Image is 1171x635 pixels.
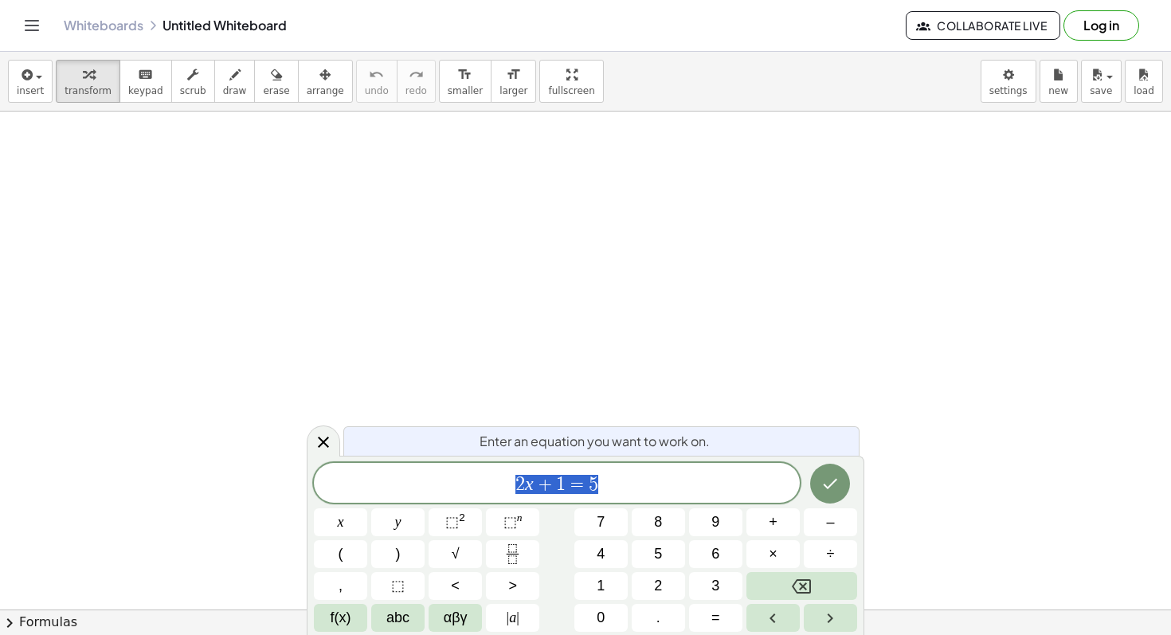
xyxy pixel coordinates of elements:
[711,607,720,629] span: =
[769,543,777,565] span: ×
[64,18,143,33] a: Whiteboards
[804,508,857,536] button: Minus
[486,572,539,600] button: Greater than
[711,543,719,565] span: 6
[180,85,206,96] span: scrub
[486,540,539,568] button: Fraction
[1090,85,1112,96] span: save
[769,512,777,533] span: +
[307,85,344,96] span: arrange
[254,60,298,103] button: erase
[314,508,367,536] button: x
[119,60,172,103] button: keyboardkeypad
[386,607,409,629] span: abc
[138,65,153,84] i: keyboard
[451,575,460,597] span: <
[396,543,401,565] span: )
[654,575,662,597] span: 2
[656,607,660,629] span: .
[507,610,510,625] span: |
[171,60,215,103] button: scrub
[391,575,405,597] span: ⬚
[263,85,289,96] span: erase
[632,540,685,568] button: 5
[746,508,800,536] button: Plus
[746,572,857,600] button: Backspace
[566,475,589,494] span: =
[444,607,468,629] span: αβγ
[574,540,628,568] button: 4
[19,13,45,38] button: Toggle navigation
[508,575,517,597] span: >
[369,65,384,84] i: undo
[589,475,598,494] span: 5
[919,18,1047,33] span: Collaborate Live
[632,572,685,600] button: 2
[539,60,603,103] button: fullscreen
[480,432,710,451] span: Enter an equation you want to work on.
[597,543,605,565] span: 4
[338,512,344,533] span: x
[314,540,367,568] button: (
[906,11,1060,40] button: Collaborate Live
[486,604,539,632] button: Absolute value
[632,604,685,632] button: .
[826,512,834,533] span: –
[1125,60,1163,103] button: load
[503,514,517,530] span: ⬚
[746,604,800,632] button: Left arrow
[517,512,523,523] sup: n
[827,543,835,565] span: ÷
[371,540,425,568] button: )
[654,512,662,533] span: 8
[429,572,482,600] button: Less than
[1063,10,1139,41] button: Log in
[439,60,492,103] button: format_sizesmaller
[405,85,427,96] span: redo
[1134,85,1154,96] span: load
[371,604,425,632] button: Alphabet
[371,508,425,536] button: y
[746,540,800,568] button: Times
[654,543,662,565] span: 5
[689,540,742,568] button: 6
[8,60,53,103] button: insert
[214,60,256,103] button: draw
[429,508,482,536] button: Squared
[486,508,539,536] button: Superscript
[515,475,525,494] span: 2
[981,60,1036,103] button: settings
[491,60,536,103] button: format_sizelarger
[689,604,742,632] button: Equals
[689,572,742,600] button: 3
[459,512,465,523] sup: 2
[445,514,459,530] span: ⬚
[17,85,44,96] span: insert
[339,543,343,565] span: (
[395,512,401,533] span: y
[448,85,483,96] span: smaller
[574,508,628,536] button: 7
[429,540,482,568] button: Square root
[298,60,353,103] button: arrange
[548,85,594,96] span: fullscreen
[331,607,351,629] span: f(x)
[989,85,1028,96] span: settings
[534,475,557,494] span: +
[804,540,857,568] button: Divide
[314,572,367,600] button: ,
[65,85,112,96] span: transform
[597,607,605,629] span: 0
[632,508,685,536] button: 8
[128,85,163,96] span: keypad
[371,572,425,600] button: Placeholder
[397,60,436,103] button: redoredo
[574,572,628,600] button: 1
[556,475,566,494] span: 1
[452,543,460,565] span: √
[689,508,742,536] button: 9
[457,65,472,84] i: format_size
[409,65,424,84] i: redo
[516,610,519,625] span: |
[429,604,482,632] button: Greek alphabet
